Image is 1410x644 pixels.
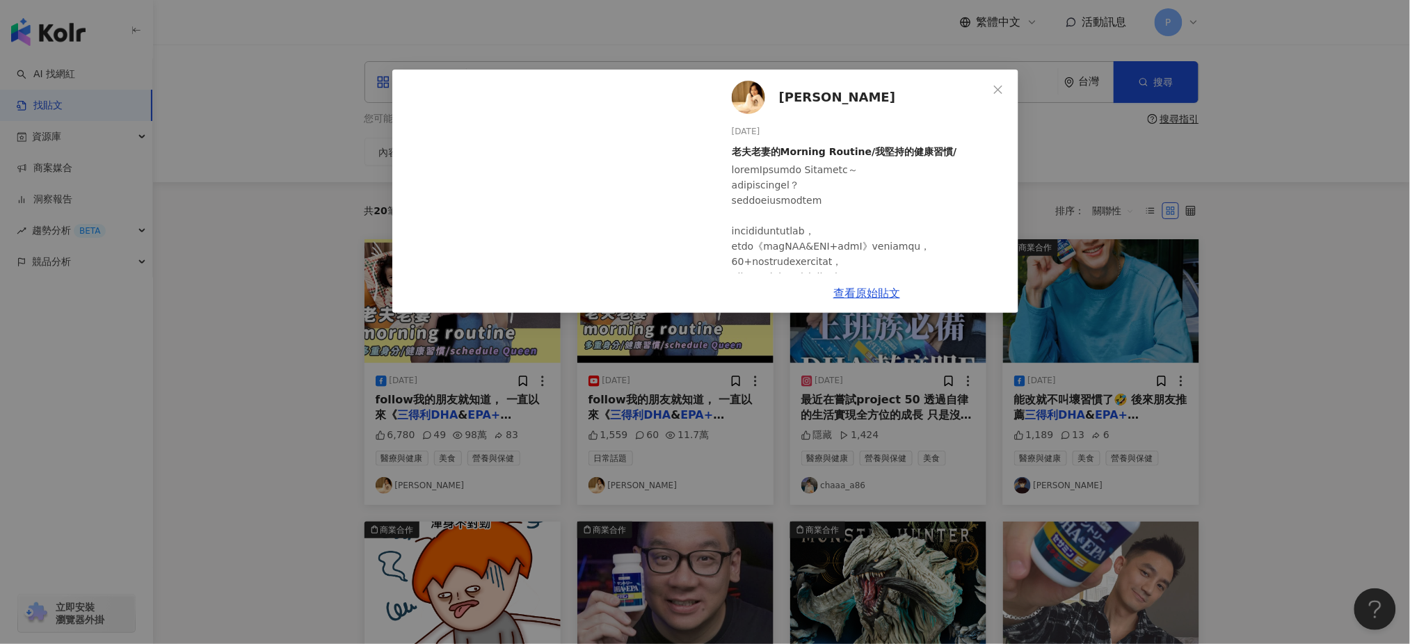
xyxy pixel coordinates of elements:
[779,88,895,107] span: [PERSON_NAME]
[732,81,765,114] img: KOL Avatar
[993,84,1004,95] span: close
[732,162,1007,590] div: loremIpsumdo Sitametc～ adipiscingel？ seddoeiusmodtem incididuntutlab， etdo《magNAA&ENI+admI》veniam...
[984,76,1012,104] button: Close
[732,81,988,114] a: KOL Avatar[PERSON_NAME]
[732,144,1007,159] div: 老夫老妻的Morning Routine/我堅持的健康習慣/
[833,287,900,300] a: 查看原始貼文
[732,125,1007,138] div: [DATE]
